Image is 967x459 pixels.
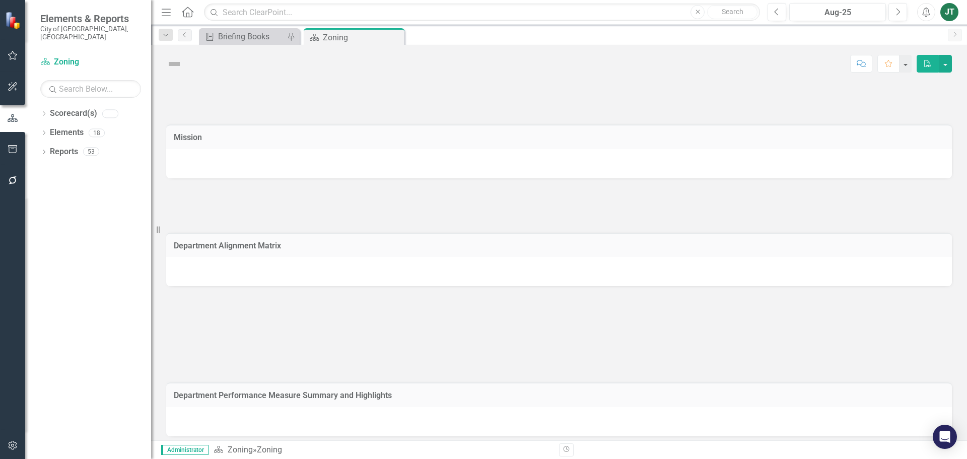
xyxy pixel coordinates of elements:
input: Search Below... [40,80,141,98]
div: Briefing Books [218,30,285,43]
h3: Department Alignment Matrix [174,241,944,250]
small: City of [GEOGRAPHIC_DATA], [GEOGRAPHIC_DATA] [40,25,141,41]
span: Elements & Reports [40,13,141,25]
div: Open Intercom Messenger [933,425,957,449]
a: Reports [50,146,78,158]
a: Briefing Books [201,30,285,43]
div: Zoning [257,445,282,454]
img: ClearPoint Strategy [5,11,23,29]
button: Aug-25 [789,3,886,21]
a: Scorecard(s) [50,108,97,119]
div: 18 [89,128,105,137]
button: JT [940,3,958,21]
div: 53 [83,148,99,156]
button: Search [707,5,757,19]
div: » [214,444,551,456]
span: Search [722,8,743,16]
h3: Mission [174,133,944,142]
span: Administrator [161,445,209,455]
a: Elements [50,127,84,139]
img: Not Defined [166,56,182,72]
div: Zoning [323,31,402,44]
div: Aug-25 [793,7,882,19]
a: Zoning [40,56,141,68]
a: Zoning [228,445,253,454]
input: Search ClearPoint... [204,4,760,21]
h3: Department Performance Measure Summary and Highlights [174,391,944,400]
